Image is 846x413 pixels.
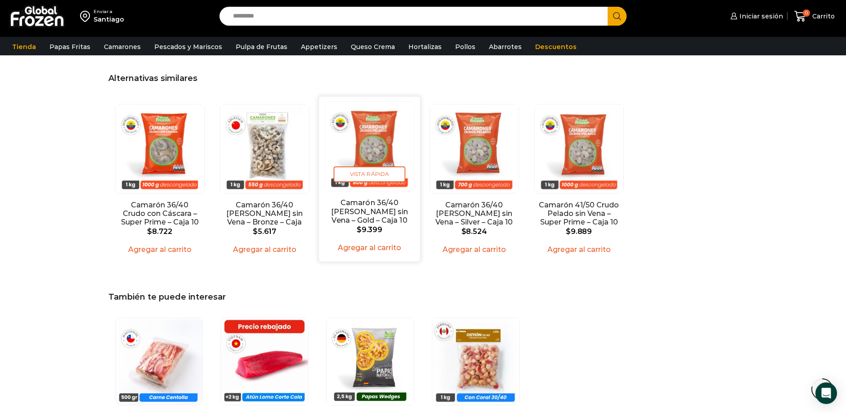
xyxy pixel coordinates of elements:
a: Agregar al carrito: “Camarón 36/40 Crudo Pelado sin Vena - Bronze - Caja 10 kg” [228,242,302,256]
a: 0 Carrito [792,6,837,27]
a: Iniciar sesión [728,7,783,25]
a: Camarón 36/40 [PERSON_NAME] sin Vena – Gold – Caja 10 kg [329,198,410,233]
a: Pollos [451,38,480,55]
span: $ [566,227,571,236]
a: Pulpa de Frutas [231,38,292,55]
span: $ [461,227,466,236]
bdi: 5.617 [253,227,276,236]
span: Vista Rápida [333,166,405,182]
span: Carrito [810,12,835,21]
a: Agregar al carrito: “Camarón 36/40 Crudo Pelado sin Vena - Silver - Caja 10 kg” [437,242,511,256]
bdi: 8.524 [461,227,487,236]
a: Papas Fritas [45,38,95,55]
span: 0 [803,9,810,17]
span: $ [147,227,152,236]
bdi: 9.889 [566,227,592,236]
div: 5 / 5 [529,99,629,263]
a: Queso Crema [346,38,399,55]
div: 2 / 5 [215,99,315,263]
div: 1 / 5 [110,99,210,263]
a: Camarón 36/40 [PERSON_NAME] sin Vena – Silver – Caja 10 kg [434,201,515,235]
a: Hortalizas [404,38,446,55]
a: Agregar al carrito: “Camarón 41/50 Crudo Pelado sin Vena - Super Prime - Caja 10 kg” [542,242,616,256]
div: 4 / 5 [424,99,524,263]
div: Enviar a [94,9,124,15]
a: Agregar al carrito: “Camarón 36/40 Crudo con Cáscara - Super Prime - Caja 10 kg” [123,242,197,256]
span: Alternativas similares [108,73,197,83]
a: Agregar al carrito: “Camarón 36/40 Crudo Pelado sin Vena - Gold - Caja 10 kg” [332,241,407,255]
span: $ [356,225,361,233]
a: Camarones [99,38,145,55]
span: También te puede interesar [108,292,226,302]
a: Appetizers [296,38,342,55]
div: 3 / 5 [319,97,420,262]
a: Camarón 36/40 [PERSON_NAME] sin Vena – Bronze – Caja 10 kg [224,201,304,235]
a: Abarrotes [484,38,526,55]
a: Descuentos [531,38,581,55]
div: Santiago [94,15,124,24]
span: $ [253,227,258,236]
div: Open Intercom Messenger [815,382,837,404]
bdi: 9.399 [356,225,382,233]
button: Search button [608,7,627,26]
a: Tienda [8,38,40,55]
bdi: 8.722 [147,227,172,236]
a: Pescados y Mariscos [150,38,227,55]
a: Camarón 36/40 Crudo con Cáscara – Super Prime – Caja 10 kg [119,201,200,235]
img: address-field-icon.svg [80,9,94,24]
span: Iniciar sesión [737,12,783,21]
a: Camarón 41/50 Crudo Pelado sin Vena – Super Prime – Caja 10 kg [539,201,619,235]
